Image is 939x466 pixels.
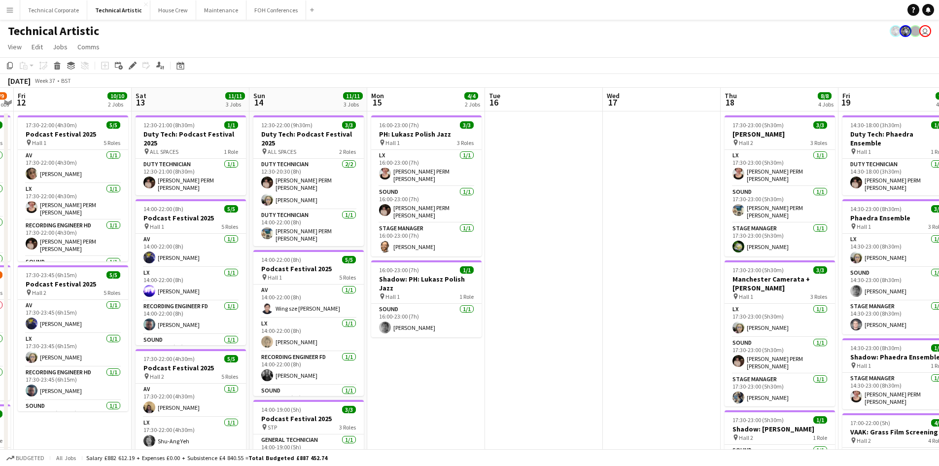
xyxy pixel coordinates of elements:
[86,454,327,462] div: Salary £882 612.19 + Expenses £0.00 + Subsistence £4 840.55 =
[196,0,246,20] button: Maintenance
[8,76,31,86] div: [DATE]
[61,77,71,84] div: BST
[909,25,921,37] app-user-avatar: Gabrielle Barr
[900,25,911,37] app-user-avatar: Krisztian PERM Vass
[5,453,46,464] button: Budgeted
[16,455,44,462] span: Budgeted
[32,42,43,51] span: Edit
[150,0,196,20] button: House Crew
[33,77,57,84] span: Week 37
[53,42,68,51] span: Jobs
[248,454,327,462] span: Total Budgeted £887 452.74
[4,40,26,53] a: View
[20,0,87,20] button: Technical Corporate
[28,40,47,53] a: Edit
[49,40,71,53] a: Jobs
[890,25,902,37] app-user-avatar: Krisztian PERM Vass
[54,454,78,462] span: All jobs
[73,40,104,53] a: Comms
[8,42,22,51] span: View
[87,0,150,20] button: Technical Artistic
[919,25,931,37] app-user-avatar: Liveforce Admin
[246,0,306,20] button: FOH Conferences
[8,24,99,38] h1: Technical Artistic
[77,42,100,51] span: Comms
